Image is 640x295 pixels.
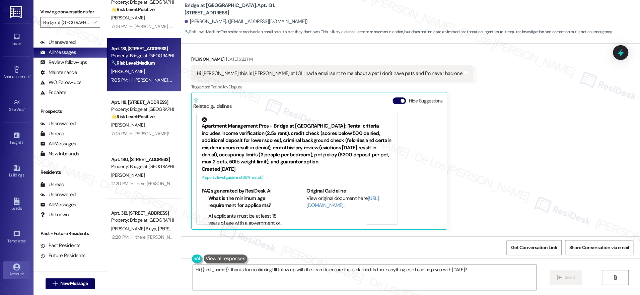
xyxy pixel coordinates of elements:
[111,23,472,29] div: 7:06 PM: Hi [PERSON_NAME], it's nice to meet you! I'm so glad to hear you're happy with your home...
[111,172,145,178] span: [PERSON_NAME]
[228,84,242,90] span: Dispute
[40,69,77,76] div: Maintenance
[111,60,155,66] strong: 🔧 Risk Level: Medium
[193,97,232,110] div: Related guidelines
[40,79,81,86] div: WO Follow-ups
[111,163,173,170] div: Property: Bridge at [GEOGRAPHIC_DATA]
[53,281,58,286] i: 
[613,275,618,280] i: 
[111,156,173,163] div: Apt. 180, [STREET_ADDRESS]
[10,6,23,18] img: ResiDesk Logo
[185,18,308,25] div: [PERSON_NAME]. ([EMAIL_ADDRESS][DOMAIN_NAME])
[569,244,629,251] span: Share Conversation via email
[111,52,173,59] div: Property: Bridge at [GEOGRAPHIC_DATA]
[111,106,173,113] div: Property: Bridge at [GEOGRAPHIC_DATA]
[33,108,107,115] div: Prospects
[202,166,393,173] div: Created [DATE]
[40,39,76,46] div: Unanswered
[3,228,30,246] a: Templates •
[111,77,418,83] div: 7:05 PM: Hi [PERSON_NAME], thanks for letting me know about the email! Could you please confirm i...
[3,31,30,49] a: Inbox
[40,7,100,17] label: Viewing conversations for
[197,70,463,77] div: Hi [PERSON_NAME] this is [PERSON_NAME] at 1:31 I had a email sent to me about a pet I don't have ...
[40,191,76,198] div: Unanswered
[191,82,473,92] div: Tagged as:
[40,89,66,96] div: Escalate
[3,196,30,214] a: Leads
[40,242,81,249] div: Past Residents
[565,240,633,255] button: Share Conversation via email
[111,180,383,187] div: 12:20 PM: Hi there [PERSON_NAME]! I just wanted to check in and ask if you are happy with your ho...
[224,56,253,63] div: [DATE] 5:22 PM
[3,130,30,148] a: Insights •
[23,139,24,144] span: •
[511,244,557,251] span: Get Conversation Link
[409,97,442,104] label: Hide Suggestions
[3,97,30,115] a: Site Visit •
[111,99,173,106] div: Apt. 118, [STREET_ADDRESS]
[111,226,158,232] span: [PERSON_NAME] Blaya
[40,150,79,157] div: New Inbounds
[111,15,145,21] span: [PERSON_NAME]
[211,84,228,90] span: Pet policy ,
[26,238,27,242] span: •
[306,195,379,209] a: [URL][DOMAIN_NAME]…
[111,122,145,128] span: [PERSON_NAME]
[202,188,271,194] b: FAQs generated by ResiDesk AI
[208,213,288,234] li: All applicants must be at least 18 years of age with a government or state issued photo ID card.
[24,106,25,111] span: •
[46,278,95,289] button: New Message
[3,162,30,180] a: Buildings
[30,73,31,78] span: •
[208,195,288,209] li: What is the minimum age requirement for applicants?
[158,226,226,232] span: [PERSON_NAME] [PERSON_NAME]
[111,45,173,52] div: Apt. 131, [STREET_ADDRESS]
[111,114,154,120] strong: 🌟 Risk Level: Positive
[111,6,154,12] strong: 🌟 Risk Level: Positive
[40,252,85,259] div: Future Residents
[111,217,173,224] div: Property: Bridge at [GEOGRAPHIC_DATA]
[306,188,346,194] b: Original Guideline
[565,274,575,281] span: Send
[33,230,107,237] div: Past + Future Residents
[191,56,473,65] div: [PERSON_NAME]
[43,17,89,28] input: All communities
[506,240,561,255] button: Get Conversation Link
[185,29,220,34] strong: 🔧 Risk Level: Medium
[60,280,88,287] span: New Message
[193,265,537,290] textarea: Hi {{first_name}}, thanks for confirming! I'll follow up with the team to ensure this is clarifie...
[185,28,612,35] span: : The resident received an email about a pet they don't own. This is likely a clerical error or m...
[40,130,64,137] div: Unread
[306,195,393,209] div: View original document here
[111,131,517,137] div: 7:05 PM: Hi [PERSON_NAME]! I'm happy to hear you're considering renewing your lease! The team wil...
[40,211,69,218] div: Unknown
[40,59,87,66] div: Review follow-ups
[111,234,426,240] div: 12:20 PM: Hi there [PERSON_NAME] and [PERSON_NAME]! I just wanted to check in and ask if you are ...
[40,181,64,188] div: Unread
[40,201,76,208] div: All Messages
[202,174,393,181] div: Property level guideline ( 65 % match)
[93,20,96,25] i: 
[111,68,145,74] span: [PERSON_NAME]
[3,261,30,279] a: Account
[185,2,318,16] b: Bridge at [GEOGRAPHIC_DATA]: Apt. 131, [STREET_ADDRESS]
[550,270,582,285] button: Send
[557,275,562,280] i: 
[40,120,76,127] div: Unanswered
[202,117,393,166] div: Apartment Management Pros - Bridge at [GEOGRAPHIC_DATA]: Rental criteria includes income verifica...
[111,210,173,217] div: Apt. 312, [STREET_ADDRESS]
[40,49,76,56] div: All Messages
[33,169,107,176] div: Residents
[40,140,76,147] div: All Messages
